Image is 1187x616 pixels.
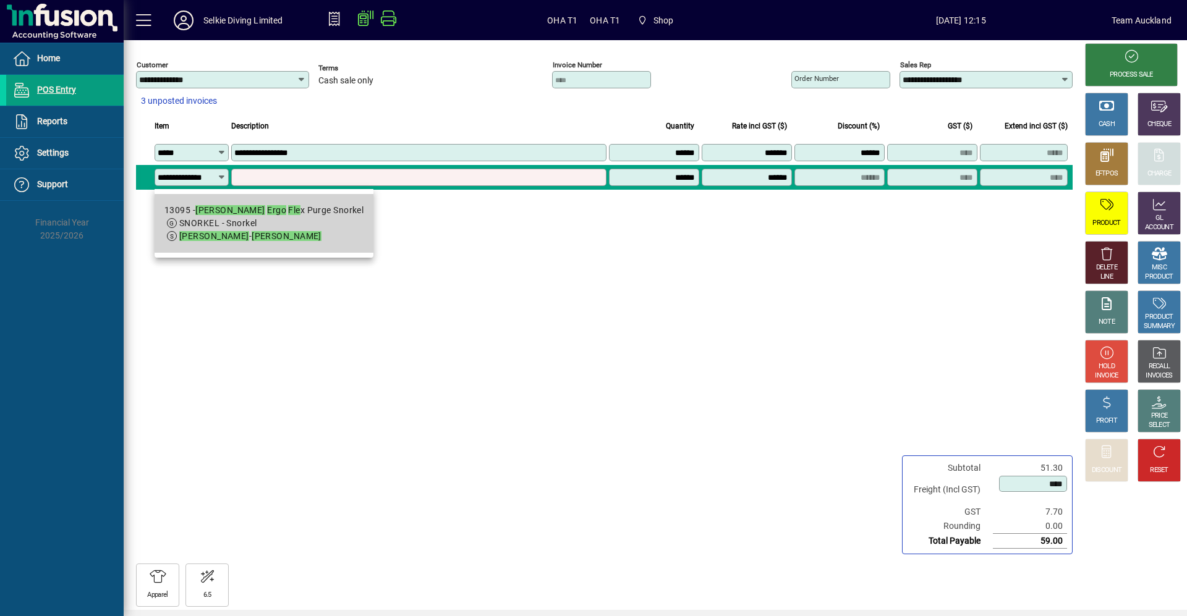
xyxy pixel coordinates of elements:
td: 0.00 [993,519,1067,534]
td: Total Payable [908,534,993,549]
div: RECALL [1149,362,1170,371]
span: Rate incl GST ($) [732,119,787,133]
span: Description [231,119,269,133]
button: 3 unposted invoices [136,90,222,112]
td: Subtotal [908,461,993,475]
mat-label: Invoice number [553,61,602,69]
a: Settings [6,138,124,169]
td: 59.00 [993,534,1067,549]
mat-label: Customer [137,61,168,69]
a: Reports [6,106,124,137]
span: Support [37,179,68,189]
div: PRODUCT [1145,313,1173,322]
div: PRICE [1151,411,1168,421]
span: Discount (%) [838,119,880,133]
div: PROFIT [1096,416,1117,426]
div: MISC [1152,263,1167,272]
span: Shop [653,11,674,30]
td: 51.30 [993,461,1067,475]
span: Item [155,119,169,133]
div: EFTPOS [1096,169,1118,179]
div: INVOICE [1095,371,1118,381]
div: CHARGE [1147,169,1172,179]
span: - [179,231,321,241]
div: GL [1155,214,1164,223]
div: HOLD [1099,362,1115,371]
span: Terms [318,64,393,72]
div: PRODUCT [1145,272,1173,282]
a: Support [6,169,124,200]
div: PROCESS SALE [1110,70,1153,80]
td: Freight (Incl GST) [908,475,993,505]
span: Quantity [666,119,694,133]
div: Selkie Diving Limited [203,11,283,30]
em: [PERSON_NAME] [179,231,249,241]
span: POS Entry [37,85,76,95]
em: Ergo [267,205,286,215]
div: 13095 - x Purge Snorkel [164,204,364,217]
div: SELECT [1149,421,1170,430]
a: Home [6,43,124,74]
div: DISCOUNT [1092,466,1121,475]
span: OHA T1 [547,11,577,30]
mat-option: 13095 - Mares Ergo Flex Purge Snorkel [155,194,373,253]
div: Apparel [147,591,168,600]
div: 6.5 [203,591,211,600]
div: DELETE [1096,263,1117,272]
em: [PERSON_NAME] [195,205,265,215]
mat-label: Order number [794,74,839,83]
span: SNORKEL - Snorkel [179,218,257,228]
span: OHA T1 [590,11,620,30]
div: CASH [1099,120,1115,129]
button: Profile [164,9,203,32]
span: Reports [37,116,67,126]
div: PRODUCT [1092,219,1120,228]
td: GST [908,505,993,519]
span: Shop [632,9,678,32]
span: Home [37,53,60,63]
span: Settings [37,148,69,158]
span: Cash sale only [318,76,373,86]
td: Rounding [908,519,993,534]
div: INVOICES [1146,371,1172,381]
mat-label: Sales rep [900,61,931,69]
span: GST ($) [948,119,972,133]
td: 7.70 [993,505,1067,519]
div: RESET [1150,466,1168,475]
div: ACCOUNT [1145,223,1173,232]
div: SUMMARY [1144,322,1175,331]
div: Team Auckland [1112,11,1172,30]
em: [PERSON_NAME] [252,231,321,241]
div: LINE [1100,272,1113,282]
span: Extend incl GST ($) [1005,119,1068,133]
div: CHEQUE [1147,120,1171,129]
em: Fle [288,205,300,215]
span: [DATE] 12:15 [810,11,1112,30]
div: NOTE [1099,318,1115,327]
span: 3 unposted invoices [141,95,217,108]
